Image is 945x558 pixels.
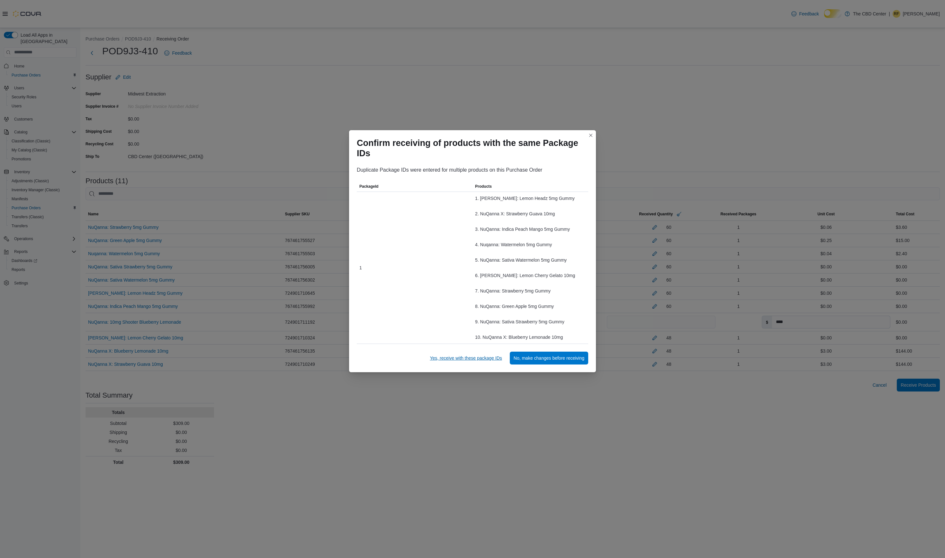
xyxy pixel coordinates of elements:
div: 4. Nuqanna: Watermelon 5mg Gummy [475,241,586,248]
button: No, make changes before receiving [510,352,588,364]
div: 3. NuQanna: Indica Peach Mango 5mg Gummy [475,225,586,233]
span: 1 [359,264,362,272]
div: Duplicate Package IDs were entered for multiple products on this Purchase Order [357,166,588,174]
div: 7. NuQanna: Strawberry 5mg Gummy [475,287,586,295]
div: 1. [PERSON_NAME]: Lemon Headz 5mg Gummy [475,194,586,202]
span: PackageId [359,184,378,189]
button: Closes this modal window [587,131,595,139]
button: Yes, receive with these package IDs [427,352,504,364]
span: Products [475,184,492,189]
h1: Confirm receiving of products with the same Package IDs [357,138,583,158]
div: 8. NuQanna: Green Apple 5mg Gummy [475,302,586,310]
span: Yes, receive with these package IDs [430,355,502,361]
div: 6. [PERSON_NAME]: Lemon Cherry Gelato 10mg [475,272,586,279]
div: 10. NuQanna X: Blueberry Lemonade 10mg [475,333,586,341]
span: No, make changes before receiving [514,355,584,361]
div: 9. NuQanna: Sativa Strawberry 5mg Gummy [475,318,586,326]
div: 2. NuQanna X: Strawberry Guava 10mg [475,210,586,218]
div: 5. NuQanna: Sativa Watermelon 5mg Gummy [475,256,586,264]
